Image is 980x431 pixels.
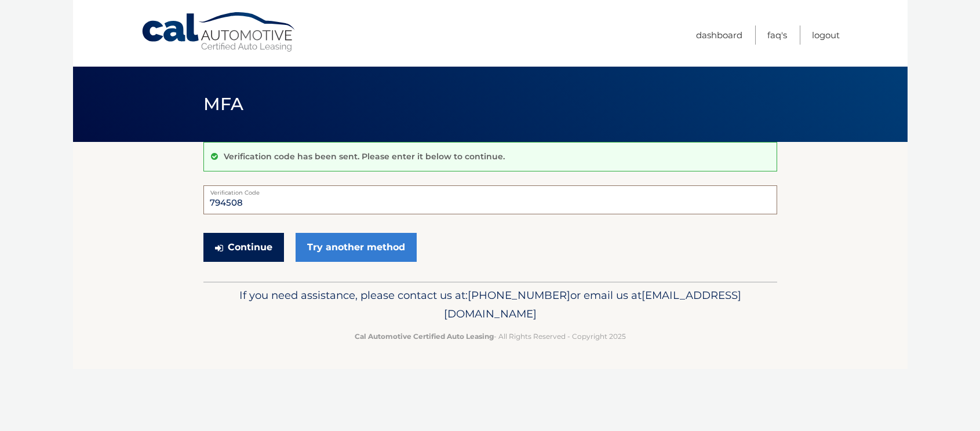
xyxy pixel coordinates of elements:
[355,332,494,341] strong: Cal Automotive Certified Auto Leasing
[767,25,787,45] a: FAQ's
[203,185,777,214] input: Verification Code
[812,25,840,45] a: Logout
[224,151,505,162] p: Verification code has been sent. Please enter it below to continue.
[696,25,742,45] a: Dashboard
[296,233,417,262] a: Try another method
[203,93,244,115] span: MFA
[211,330,770,342] p: - All Rights Reserved - Copyright 2025
[468,288,570,302] span: [PHONE_NUMBER]
[203,185,777,195] label: Verification Code
[141,12,297,53] a: Cal Automotive
[444,288,741,320] span: [EMAIL_ADDRESS][DOMAIN_NAME]
[211,286,770,323] p: If you need assistance, please contact us at: or email us at
[203,233,284,262] button: Continue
